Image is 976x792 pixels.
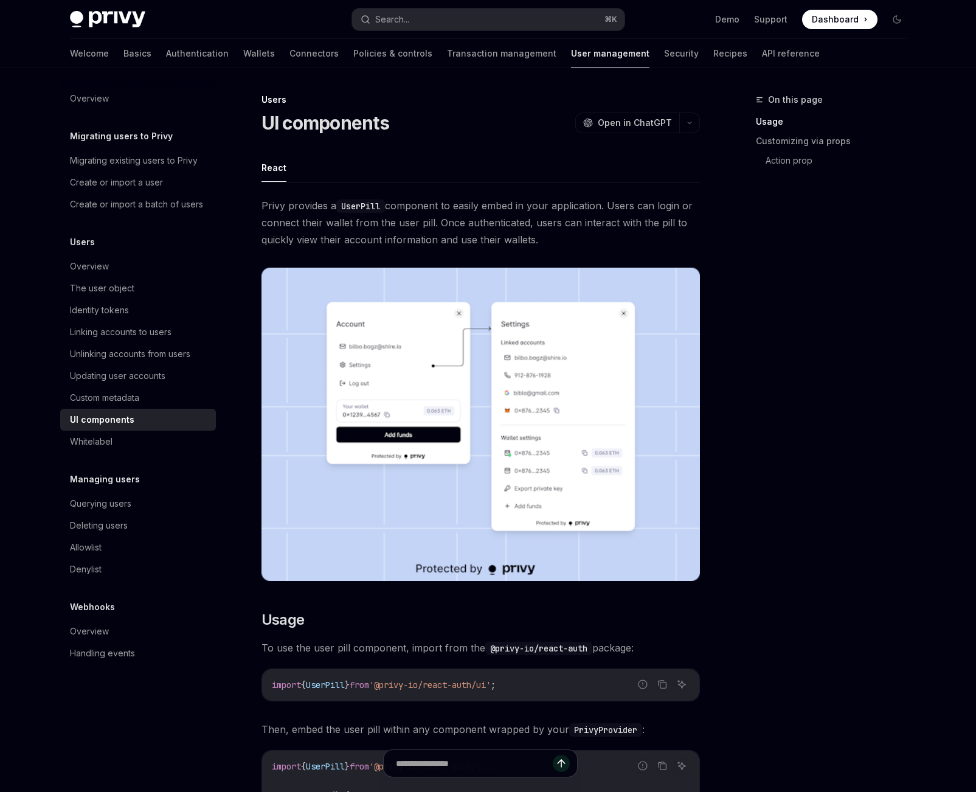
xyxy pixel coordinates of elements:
div: Handling events [70,646,135,661]
button: Toggle dark mode [887,10,907,29]
img: dark logo [70,11,145,28]
div: Identity tokens [70,303,129,318]
a: Denylist [60,558,216,580]
a: User management [571,39,649,68]
code: PrivyProvider [569,723,642,737]
div: Querying users [70,496,131,511]
a: Updating user accounts [60,365,216,387]
a: Unlinking accounts from users [60,343,216,365]
a: Deleting users [60,515,216,537]
div: Whitelabel [70,434,112,449]
span: Then, embed the user pill within any component wrapped by your : [261,721,700,738]
a: Identity tokens [60,299,216,321]
div: Overview [70,259,109,274]
a: Querying users [60,493,216,515]
img: images/Userpill2.png [261,268,700,581]
div: UI components [70,412,134,427]
div: Deleting users [70,518,128,533]
a: Custom metadata [60,387,216,409]
a: Security [664,39,699,68]
a: Recipes [713,39,747,68]
span: To use the user pill component, import from the package: [261,639,700,656]
button: Copy the contents from the code block [654,676,670,692]
a: Overview [60,620,216,642]
h5: Webhooks [70,600,115,614]
span: import [272,679,301,690]
span: { [301,679,306,690]
h5: Migrating users to Privy [70,129,173,144]
div: Unlinking accounts from users [70,347,190,361]
a: Action prop [756,151,916,170]
button: Open in ChatGPT [575,113,679,133]
div: Create or import a user [70,175,163,190]
a: API reference [762,39,820,68]
a: Overview [60,88,216,109]
a: Transaction management [447,39,556,68]
div: Overview [70,624,109,639]
a: Overview [60,255,216,277]
a: Allowlist [60,537,216,558]
a: The user object [60,277,216,299]
button: Report incorrect code [635,676,651,692]
code: @privy-io/react-auth [485,642,592,655]
span: On this page [768,92,823,107]
span: UserPill [306,679,345,690]
div: Custom metadata [70,391,139,405]
a: Dashboard [802,10,877,29]
a: Create or import a user [60,172,216,193]
span: Open in ChatGPT [598,117,672,129]
a: UI components [60,409,216,431]
span: } [345,679,350,690]
div: Create or import a batch of users [70,197,203,212]
a: Support [754,13,787,26]
button: Send message [553,755,570,772]
a: Migrating existing users to Privy [60,150,216,172]
a: Wallets [243,39,275,68]
a: Linking accounts to users [60,321,216,343]
div: Overview [70,91,109,106]
div: Linking accounts to users [70,325,171,339]
span: Usage [261,610,305,630]
code: UserPill [336,200,385,213]
h5: Managing users [70,472,140,487]
a: Connectors [289,39,339,68]
span: Dashboard [812,13,859,26]
div: Search... [375,12,409,27]
span: '@privy-io/react-auth/ui' [369,679,491,690]
button: Ask AI [674,676,690,692]
a: Welcome [70,39,109,68]
a: Customizing via props [756,131,916,151]
span: ; [491,679,496,690]
div: Updating user accounts [70,369,165,383]
h1: UI components [261,112,389,134]
button: Search...⌘K [352,9,625,30]
a: Handling events [60,642,216,664]
div: Migrating existing users to Privy [70,153,198,168]
a: Policies & controls [353,39,432,68]
a: Usage [756,112,916,131]
div: Allowlist [70,540,102,555]
button: React [261,153,286,182]
a: Create or import a batch of users [60,193,216,215]
a: Basics [123,39,151,68]
span: ⌘ K [604,15,617,24]
div: The user object [70,281,134,296]
a: Authentication [166,39,229,68]
div: Denylist [70,562,102,577]
span: from [350,679,369,690]
a: Demo [715,13,739,26]
a: Whitelabel [60,431,216,453]
input: Ask a question... [396,750,553,777]
h5: Users [70,235,95,249]
div: Users [261,94,700,106]
span: Privy provides a component to easily embed in your application. Users can login or connect their ... [261,197,700,248]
